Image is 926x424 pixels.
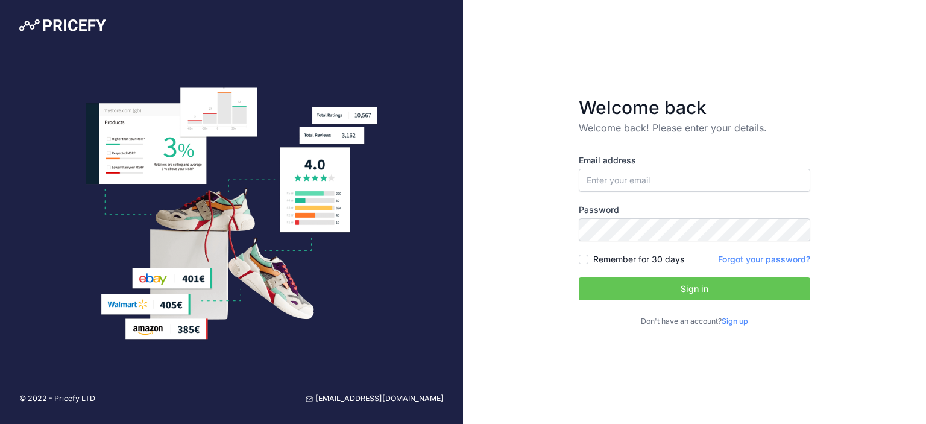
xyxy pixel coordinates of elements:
[579,316,810,327] p: Don't have an account?
[579,154,810,166] label: Email address
[306,393,444,405] a: [EMAIL_ADDRESS][DOMAIN_NAME]
[579,97,810,118] h3: Welcome back
[593,253,684,265] label: Remember for 30 days
[579,169,810,192] input: Enter your email
[722,317,748,326] a: Sign up
[19,393,95,405] p: © 2022 - Pricefy LTD
[19,19,106,31] img: Pricefy
[579,277,810,300] button: Sign in
[579,121,810,135] p: Welcome back! Please enter your details.
[579,204,810,216] label: Password
[718,254,810,264] a: Forgot your password?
